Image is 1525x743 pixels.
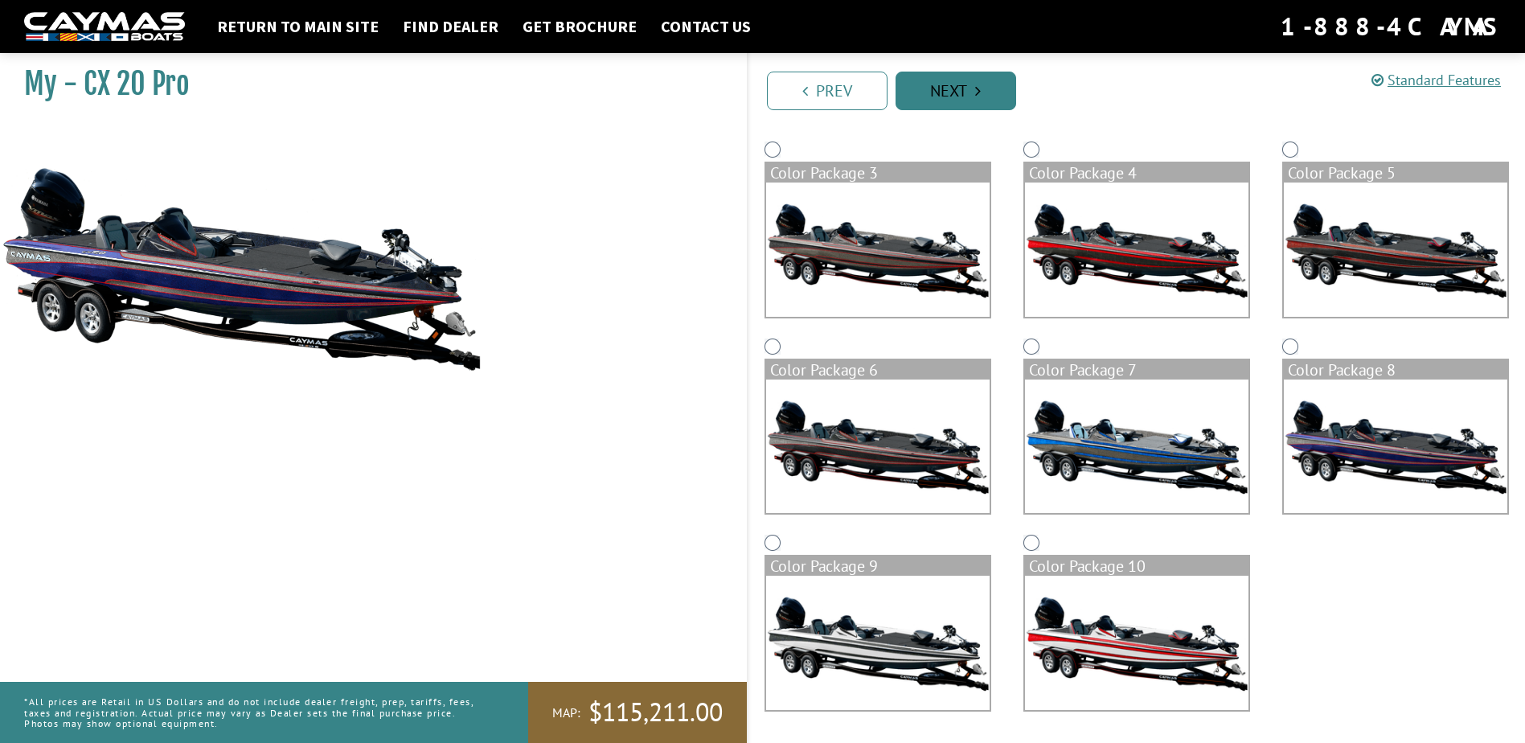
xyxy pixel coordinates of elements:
img: color_package_329.png [1284,380,1507,514]
a: Return to main site [209,16,387,37]
a: MAP:$115,211.00 [528,682,747,743]
div: Color Package 8 [1284,360,1507,380]
a: Standard Features [1371,71,1501,89]
a: Prev [767,72,888,110]
img: color_package_331.png [1025,576,1248,710]
a: Next [896,72,1016,110]
div: Color Package 3 [766,163,990,183]
img: color_package_327.png [766,380,990,514]
a: Contact Us [653,16,759,37]
div: Color Package 6 [766,360,990,380]
div: 1-888-4CAYMAS [1281,9,1501,44]
a: Find Dealer [395,16,506,37]
img: color_package_330.png [766,576,990,710]
span: MAP: [552,704,580,721]
img: color_package_324.png [766,183,990,317]
img: white-logo-c9c8dbefe5ff5ceceb0f0178aa75bf4bb51f6bca0971e226c86eb53dfe498488.png [24,12,185,42]
div: Color Package 4 [1025,163,1248,183]
div: Color Package 10 [1025,556,1248,576]
div: Color Package 5 [1284,163,1507,183]
p: *All prices are Retail in US Dollars and do not include dealer freight, prep, tariffs, fees, taxe... [24,688,492,737]
div: Color Package 7 [1025,360,1248,380]
h1: My - CX 20 Pro [24,66,707,102]
img: color_package_328.png [1025,380,1248,514]
img: color_package_326.png [1284,183,1507,317]
a: Get Brochure [514,16,645,37]
span: $115,211.00 [588,696,723,729]
img: color_package_325.png [1025,183,1248,317]
div: Color Package 9 [766,556,990,576]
